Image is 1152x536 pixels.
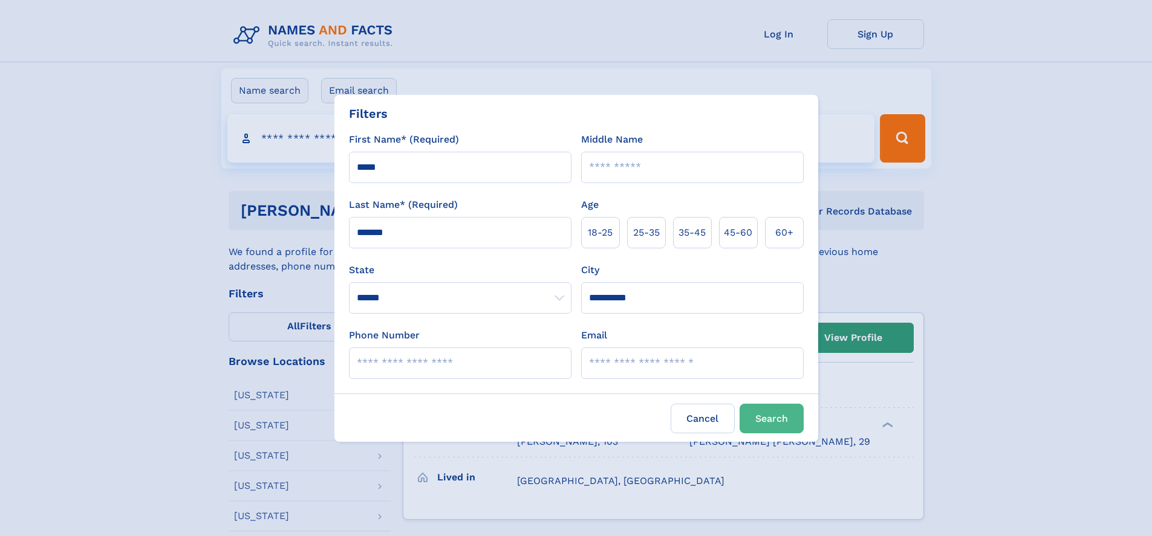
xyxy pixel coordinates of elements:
[581,132,643,147] label: Middle Name
[740,404,804,433] button: Search
[588,225,613,240] span: 18‑25
[724,225,752,240] span: 45‑60
[581,328,607,343] label: Email
[581,198,599,212] label: Age
[349,198,458,212] label: Last Name* (Required)
[671,404,735,433] label: Cancel
[581,263,599,277] label: City
[349,263,571,277] label: State
[349,132,459,147] label: First Name* (Required)
[775,225,793,240] span: 60+
[349,328,420,343] label: Phone Number
[679,225,706,240] span: 35‑45
[349,105,388,123] div: Filters
[633,225,660,240] span: 25‑35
